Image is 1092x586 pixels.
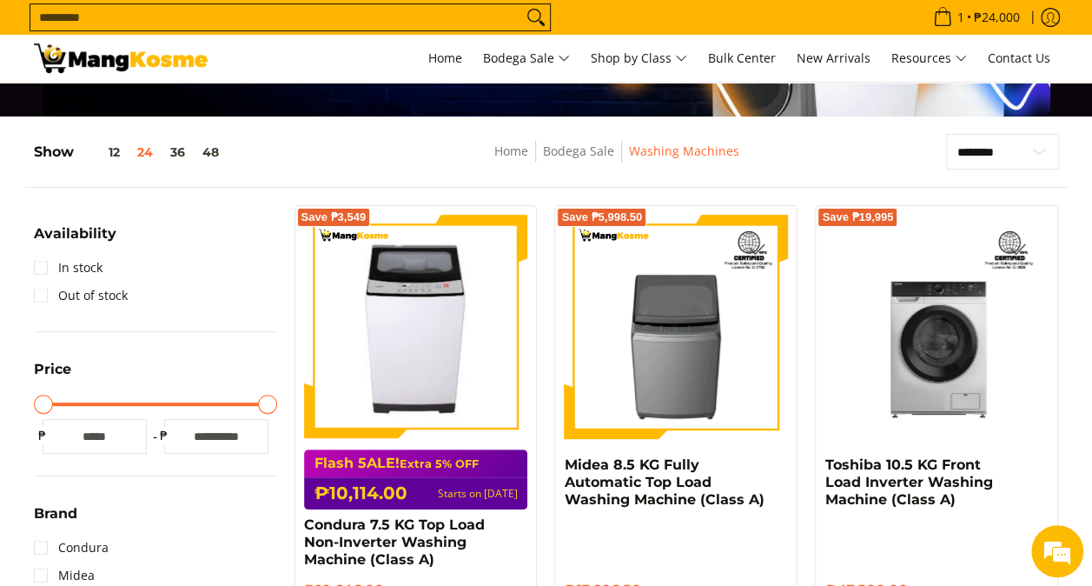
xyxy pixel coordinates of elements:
[129,145,162,159] button: 24
[699,35,784,82] a: Bulk Center
[883,35,976,82] a: Resources
[824,456,992,508] a: Toshiba 10.5 KG Front Load Inverter Washing Machine (Class A)
[34,363,71,390] summary: Open
[522,4,550,30] button: Search
[543,143,614,159] a: Bodega Sale
[34,282,128,310] a: Out of stock
[74,145,129,159] button: 12
[979,35,1059,82] a: Contact Us
[428,50,462,66] span: Home
[372,141,861,180] nav: Breadcrumbs
[483,48,570,70] span: Bodega Sale
[301,212,367,223] span: Save ₱3,549
[629,143,739,159] a: Washing Machines
[34,363,71,376] span: Price
[955,11,967,23] span: 1
[34,427,51,444] span: ₱
[708,50,776,66] span: Bulk Center
[582,35,696,82] a: Shop by Class
[34,227,116,254] summary: Open
[988,50,1050,66] span: Contact Us
[162,145,194,159] button: 36
[34,507,77,534] summary: Open
[34,507,77,521] span: Brand
[225,35,1059,82] nav: Main Menu
[34,43,208,73] img: Washing Machines l Mang Kosme: Home Appliances Warehouse Sale Partner
[564,456,764,508] a: Midea 8.5 KG Fully Automatic Top Load Washing Machine (Class A)
[797,50,870,66] span: New Arrivals
[822,212,893,223] span: Save ₱19,995
[891,48,967,70] span: Resources
[194,145,228,159] button: 48
[156,427,173,444] span: ₱
[304,516,485,568] a: Condura 7.5 KG Top Load Non-Inverter Washing Machine (Class A)
[420,35,471,82] a: Home
[494,143,528,159] a: Home
[971,11,1023,23] span: ₱24,000
[561,212,642,223] span: Save ₱5,998.50
[788,35,879,82] a: New Arrivals
[564,215,788,439] img: Midea 8.5 KG Fully Automatic Top Load Washing Machine (Class A)
[474,35,579,82] a: Bodega Sale
[34,143,228,161] h5: Show
[34,227,116,241] span: Availability
[34,254,103,282] a: In stock
[824,215,1049,439] img: Toshiba 10.5 KG Front Load Inverter Washing Machine (Class A)
[34,534,109,562] a: Condura
[591,48,687,70] span: Shop by Class
[928,8,1025,27] span: •
[311,215,521,439] img: condura-7.5kg-topload-non-inverter-washing-machine-class-c-full-view-mang-kosme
